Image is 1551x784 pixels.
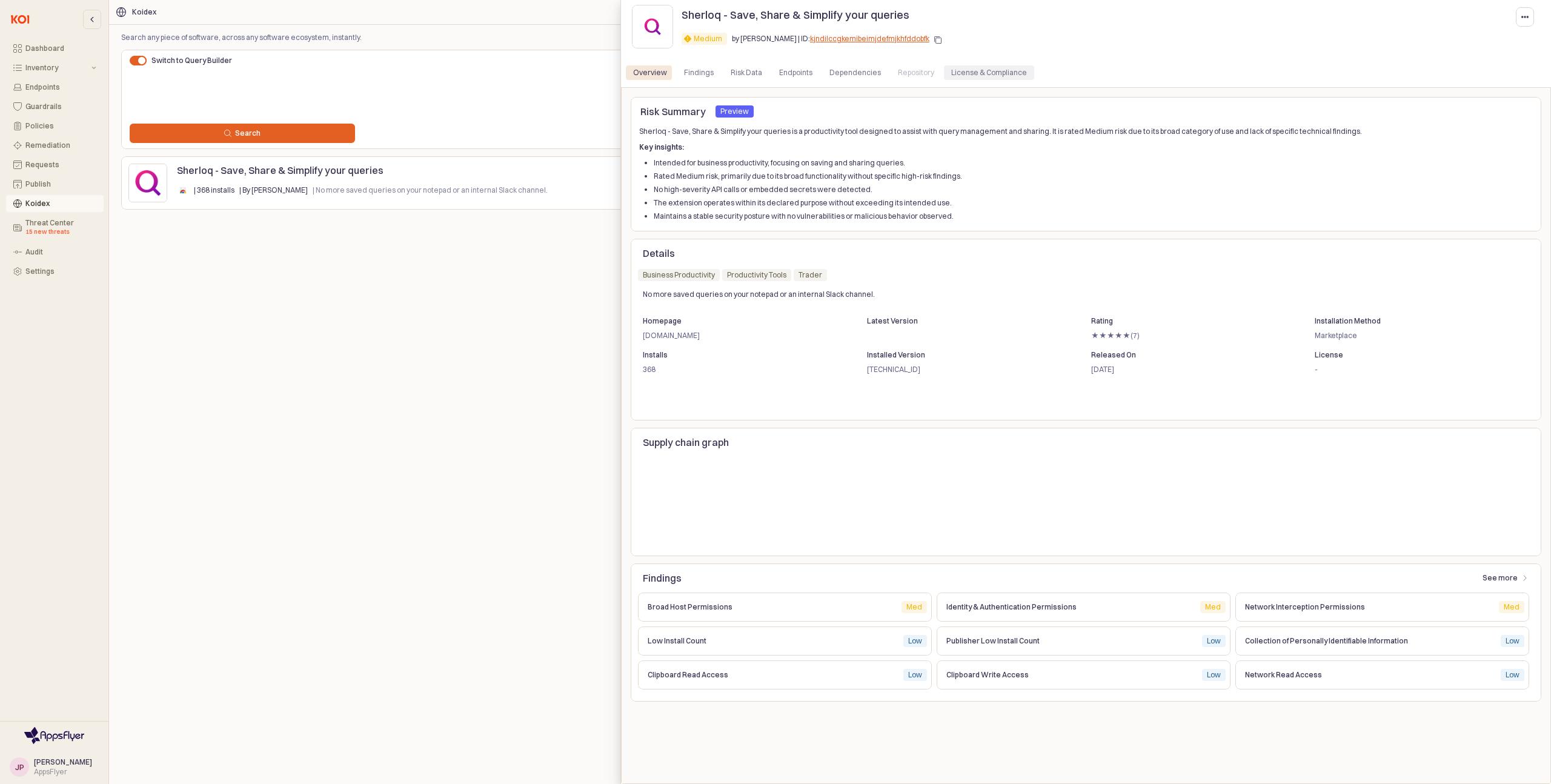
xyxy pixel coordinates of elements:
[643,269,715,281] div: Business Productivity
[677,65,721,80] div: Findings
[643,364,836,375] p: 368
[1207,669,1221,681] div: Low
[1315,350,1508,360] p: License
[867,316,1060,327] p: Latest Version
[1091,316,1284,327] p: Rating
[639,142,684,151] strong: Key insights:
[906,601,922,613] div: Med
[946,669,1192,680] p: Clipboard Write Access
[648,669,894,680] p: Clipboard Read Access
[643,289,1455,300] p: No more saved queries on your notepad or an internal Slack channel.
[731,65,762,80] div: Risk Data
[799,269,822,281] div: Trader
[1315,316,1508,327] p: Installation Method
[1504,601,1519,613] div: Med
[1506,635,1519,647] div: Low
[643,459,1529,546] iframe: SupplyChainGraph
[639,126,1533,137] p: Sherloq - Save, Share & Simplify your queries is a productivity tool designed to assist with quer...
[822,65,888,80] div: Dependencies
[908,635,922,647] div: Low
[867,350,1060,360] p: Installed Version
[643,571,1380,585] p: Findings
[626,65,674,80] div: Overview
[648,636,894,646] p: Low Install Count
[684,65,714,80] div: Findings
[723,65,769,80] div: Risk Data
[643,350,836,360] p: Installs
[946,602,1191,613] p: Identity & Authentication Permissions
[867,364,1060,375] p: [TECHNICAL_ID]
[891,65,942,80] div: Repository
[648,602,892,613] p: Broad Host Permissions
[654,158,1533,168] li: Intended for business productivity, focusing on saving and sharing queries.
[1315,364,1508,375] p: -
[633,65,667,80] div: Overview
[1245,602,1489,613] p: Network Interception Permissions
[898,65,934,80] div: Repository
[951,65,1027,80] div: License & Compliance
[727,269,786,281] div: Productivity Tools
[643,435,1529,450] p: Supply chain graph
[944,65,1034,80] div: License & Compliance
[1207,635,1221,647] div: Low
[654,184,1533,195] li: No high-severity API calls or embedded secrets were detected.
[946,636,1192,646] p: Publisher Low Install Count
[654,211,1533,222] li: Maintains a stable security posture with no vulnerabilities or malicious behavior observed.
[1483,573,1518,583] p: See more
[643,330,836,341] p: [DOMAIN_NAME]
[810,34,929,43] a: kjndilccgkemibeimjdefmjkhfddobfk
[732,33,929,44] p: by [PERSON_NAME] | ID:
[643,316,836,327] p: Homepage
[640,104,706,119] p: Risk Summary
[1477,568,1534,588] button: See more
[720,105,749,118] div: Preview
[772,65,820,80] div: Endpoints
[694,33,722,45] div: Medium
[643,246,1529,261] p: Details
[1506,669,1519,681] div: Low
[1091,350,1284,360] p: Released On
[829,65,881,80] div: Dependencies
[1245,636,1491,646] p: Collection of Personally Identifiable Information
[1091,330,1284,341] p: ★★★★★(7)
[654,171,1533,182] li: Rated Medium risk, primarily due to its broad functionality without specific high-risk findings.
[1315,330,1508,341] p: Marketplace
[654,198,1533,208] li: The extension operates within its declared purpose without exceeding its intended use.
[1091,364,1284,375] p: [DATE]
[682,7,909,23] p: Sherloq - Save, Share & Simplify your queries
[1205,601,1221,613] div: Med
[908,669,922,681] div: Low
[779,65,812,80] div: Endpoints
[1245,669,1491,680] p: Network Read Access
